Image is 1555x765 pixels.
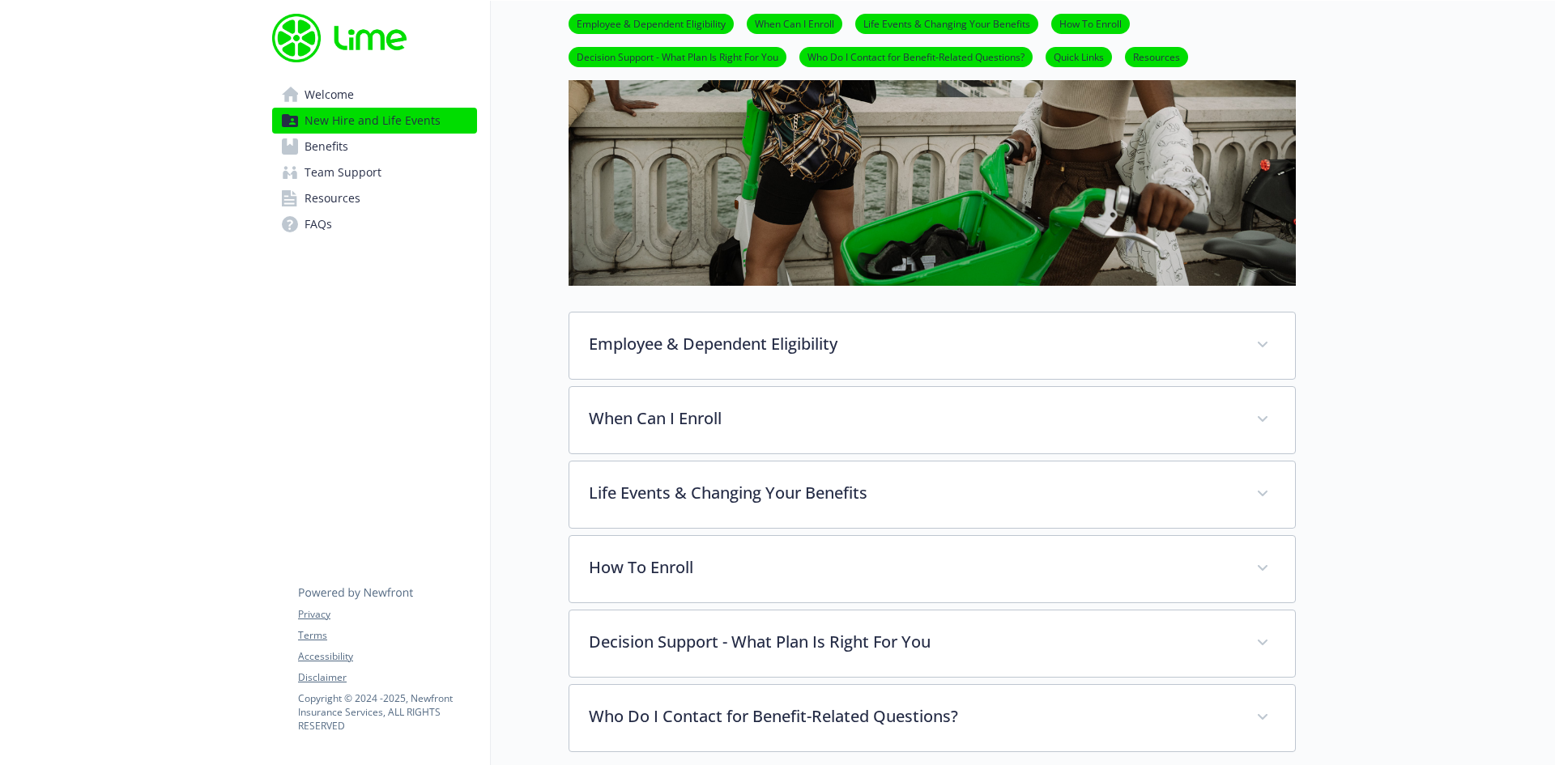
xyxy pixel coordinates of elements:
[569,387,1295,453] div: When Can I Enroll
[747,15,842,31] a: When Can I Enroll
[1125,49,1188,64] a: Resources
[272,211,477,237] a: FAQs
[569,461,1295,528] div: Life Events & Changing Your Benefits
[1051,15,1130,31] a: How To Enroll
[305,211,332,237] span: FAQs
[569,312,1295,379] div: Employee & Dependent Eligibility
[272,134,477,159] a: Benefits
[272,185,477,211] a: Resources
[855,15,1038,31] a: Life Events & Changing Your Benefits
[589,332,1237,356] p: Employee & Dependent Eligibility
[305,82,354,108] span: Welcome
[569,610,1295,677] div: Decision Support - What Plan Is Right For You
[272,108,477,134] a: New Hire and Life Events
[305,159,381,185] span: Team Support
[272,82,477,108] a: Welcome
[298,628,476,643] a: Terms
[298,670,476,685] a: Disclaimer
[589,406,1237,431] p: When Can I Enroll
[569,685,1295,751] div: Who Do I Contact for Benefit-Related Questions?
[298,607,476,622] a: Privacy
[589,481,1237,505] p: Life Events & Changing Your Benefits
[589,630,1237,654] p: Decision Support - What Plan Is Right For You
[305,185,360,211] span: Resources
[272,159,477,185] a: Team Support
[569,15,734,31] a: Employee & Dependent Eligibility
[305,108,441,134] span: New Hire and Life Events
[799,49,1033,64] a: Who Do I Contact for Benefit-Related Questions?
[589,704,1237,729] p: Who Do I Contact for Benefit-Related Questions?
[305,134,348,159] span: Benefits
[569,536,1295,602] div: How To Enroll
[1046,49,1112,64] a: Quick Links
[298,691,476,733] p: Copyright © 2024 - 2025 , Newfront Insurance Services, ALL RIGHTS RESERVED
[569,49,786,64] a: Decision Support - What Plan Is Right For You
[589,555,1237,580] p: How To Enroll
[298,649,476,664] a: Accessibility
